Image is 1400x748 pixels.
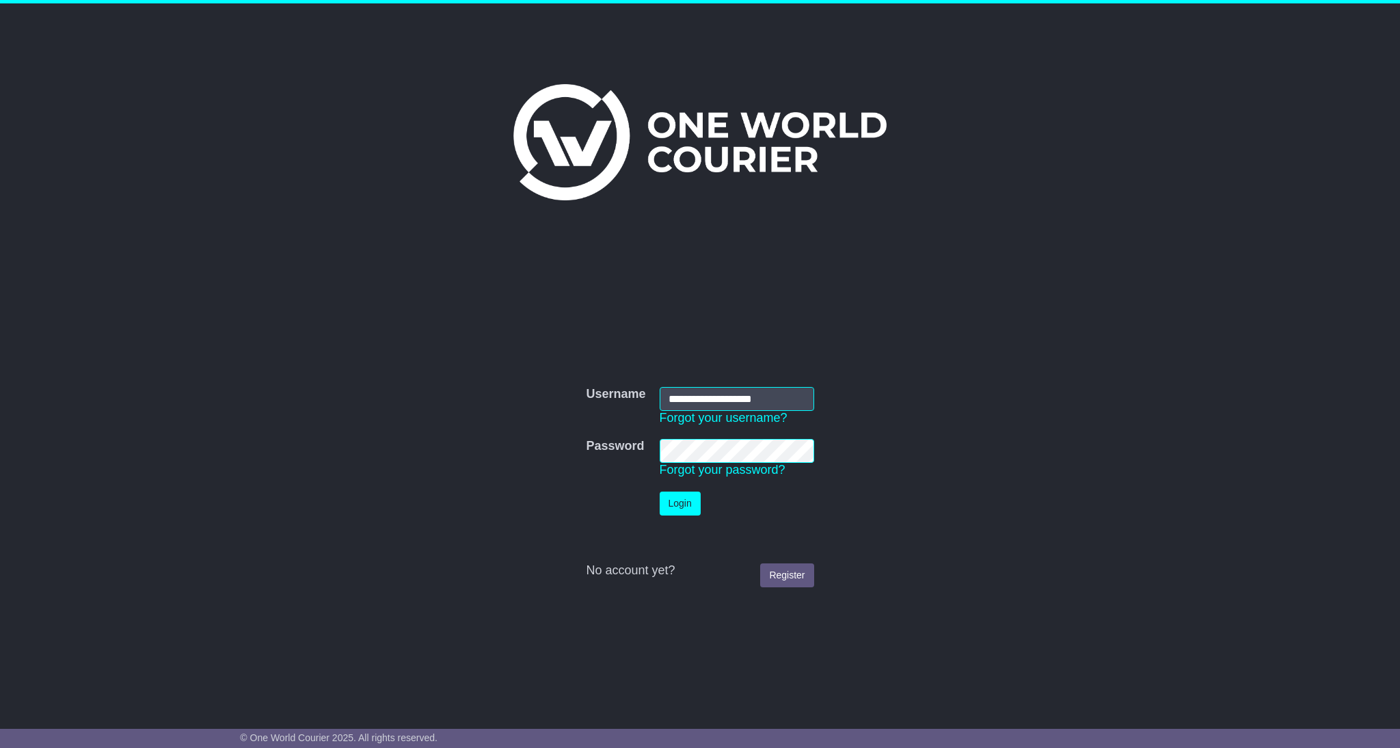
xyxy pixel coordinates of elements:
[586,387,645,402] label: Username
[660,492,701,516] button: Login
[660,463,785,477] a: Forgot your password?
[586,439,644,454] label: Password
[660,411,787,425] a: Forgot your username?
[760,563,813,587] a: Register
[240,732,437,743] span: © One World Courier 2025. All rights reserved.
[586,563,813,578] div: No account yet?
[513,84,887,200] img: One World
